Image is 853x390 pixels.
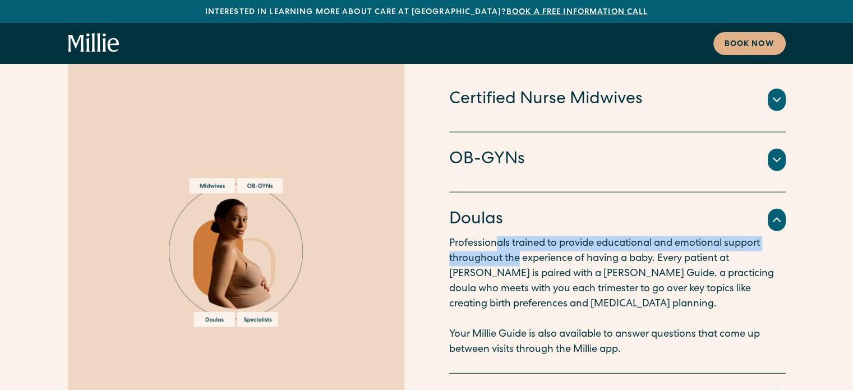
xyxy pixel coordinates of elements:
[449,148,525,172] h4: OB-GYNs
[449,236,786,357] p: Professionals trained to provide educational and emotional support throughout the experience of h...
[725,39,774,51] div: Book now
[449,88,643,112] h4: Certified Nurse Midwives
[506,8,648,16] a: Book a free information call
[713,32,786,55] a: Book now
[68,33,119,53] a: home
[169,178,303,327] img: Pregnant woman surrounded by options for maternity care providers, including midwives, OB-GYNs, d...
[449,208,503,232] h4: Doulas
